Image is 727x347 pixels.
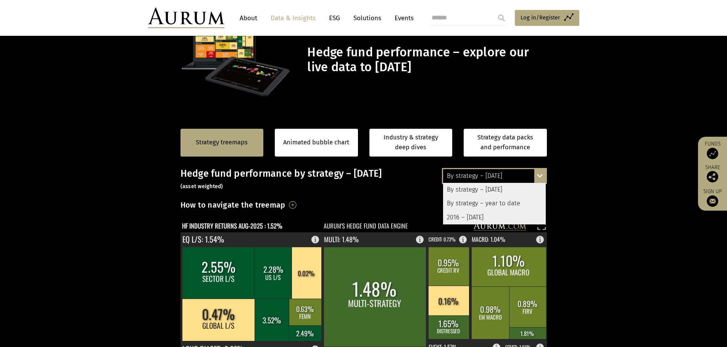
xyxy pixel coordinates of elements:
div: 2016 – [DATE] [443,211,546,224]
a: Events [391,11,414,25]
div: By strategy – year to date [443,197,546,211]
a: Data & Insights [267,11,319,25]
a: Funds [702,141,723,159]
a: Strategy data packs and performance [464,129,547,157]
a: Solutions [350,11,385,25]
span: Log in/Register [521,13,560,22]
div: By strategy – [DATE] [443,183,546,197]
h3: Hedge fund performance by strategy – [DATE] [181,168,547,191]
img: Access Funds [707,148,718,159]
img: Share this post [707,171,718,182]
img: Sign up to our newsletter [707,195,718,207]
a: Industry & strategy deep dives [369,129,453,157]
a: Sign up [702,188,723,207]
div: Share [702,165,723,182]
a: ESG [325,11,344,25]
a: About [236,11,261,25]
input: Submit [494,10,509,26]
a: Log in/Register [515,10,579,26]
h1: Hedge fund performance – explore our live data to [DATE] [307,45,545,75]
h3: How to navigate the treemap [181,198,285,211]
a: Animated bubble chart [283,138,349,147]
img: Aurum [148,8,224,28]
small: (asset weighted) [181,183,223,190]
a: Strategy treemaps [196,138,248,147]
div: By strategy – [DATE] [443,169,546,183]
